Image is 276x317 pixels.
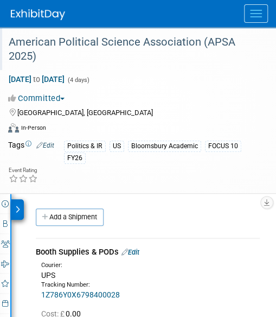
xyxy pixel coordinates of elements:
[11,9,65,20] img: ExhibitDay
[64,141,106,152] div: Politics & IR
[36,246,260,258] div: Booth Supplies & PODs
[110,141,124,152] div: US
[17,109,153,117] span: [GEOGRAPHIC_DATA], [GEOGRAPHIC_DATA]
[41,281,260,289] div: Tracking Number:
[8,74,65,84] span: [DATE] [DATE]
[121,248,139,256] a: Edit
[128,141,201,152] div: Bloomsbury Academic
[41,261,260,270] div: Courier:
[41,290,120,299] a: 1Z786Y0X6798400028
[64,153,86,164] div: FY26
[244,4,268,23] button: Menu
[36,142,54,149] a: Edit
[31,75,42,84] span: to
[205,141,241,152] div: FOCUS 10
[21,124,46,132] div: In-Person
[36,208,104,226] a: Add a Shipment
[9,168,38,173] div: Event Rating
[41,270,260,281] div: UPS
[67,77,89,84] span: (4 days)
[8,123,19,132] img: Format-Inperson.png
[8,122,254,138] div: Event Format
[5,33,254,66] div: American Political Science Association (APSA 2025)
[8,93,69,104] button: Committed
[8,140,54,164] td: Tags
